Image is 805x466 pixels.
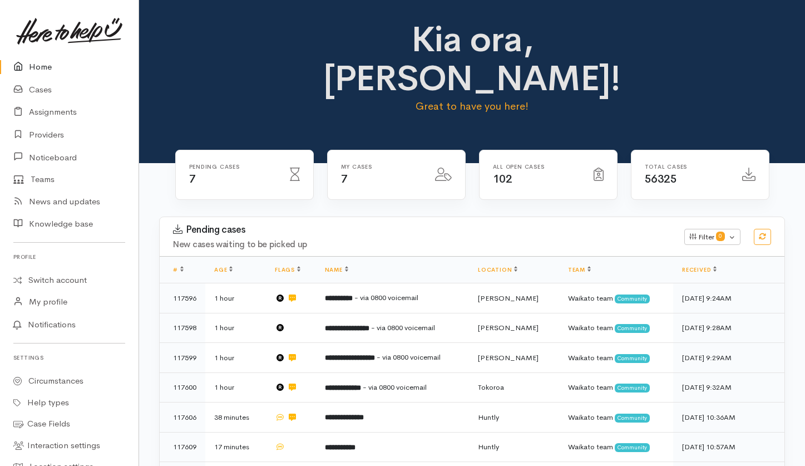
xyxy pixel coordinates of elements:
[205,372,266,403] td: 1 hour
[275,266,300,273] a: Flags
[478,323,539,332] span: [PERSON_NAME]
[615,384,650,393] span: Community
[160,372,205,403] td: 117600
[205,432,266,462] td: 17 minutes
[493,172,512,186] span: 102
[205,283,266,313] td: 1 hour
[673,372,784,403] td: [DATE] 9:32AM
[478,266,517,273] a: Location
[559,343,673,373] td: Waikato team
[673,403,784,433] td: [DATE] 10:36AM
[559,403,673,433] td: Waikato team
[684,229,740,246] button: Filter0
[205,343,266,373] td: 1 hour
[160,343,205,373] td: 117599
[189,164,276,170] h6: Pending cases
[615,354,650,363] span: Community
[160,283,205,313] td: 117596
[682,266,717,273] a: Received
[214,266,233,273] a: Age
[205,313,266,343] td: 1 hour
[13,249,125,264] h6: Profile
[377,352,441,362] span: - via 0800 voicemail
[615,295,650,303] span: Community
[673,313,784,343] td: [DATE] 9:28AM
[205,403,266,433] td: 38 minutes
[645,172,677,186] span: 56325
[615,443,650,452] span: Community
[478,353,539,362] span: [PERSON_NAME]
[319,99,625,114] p: Great to have you here!
[371,323,435,332] span: - via 0800 voicemail
[493,164,580,170] h6: All Open cases
[615,414,650,423] span: Community
[559,283,673,313] td: Waikato team
[478,293,539,303] span: [PERSON_NAME]
[363,382,427,392] span: - via 0800 voicemail
[615,324,650,333] span: Community
[716,232,725,241] span: 0
[673,283,784,313] td: [DATE] 9:24AM
[173,240,671,249] h4: New cases waiting to be picked up
[478,382,504,392] span: Tokoroa
[568,266,591,273] a: Team
[13,350,125,365] h6: Settings
[559,372,673,403] td: Waikato team
[160,313,205,343] td: 117598
[341,172,348,186] span: 7
[645,164,729,170] h6: Total cases
[354,293,418,302] span: - via 0800 voicemail
[673,343,784,373] td: [DATE] 9:29AM
[673,432,784,462] td: [DATE] 10:57AM
[325,266,348,273] a: Name
[160,432,205,462] td: 117609
[559,432,673,462] td: Waikato team
[319,20,625,99] h1: Kia ora, [PERSON_NAME]!
[559,313,673,343] td: Waikato team
[478,413,499,422] span: Huntly
[160,403,205,433] td: 117606
[478,442,499,452] span: Huntly
[173,266,184,273] a: #
[189,172,196,186] span: 7
[173,224,671,236] h3: Pending cases
[341,164,422,170] h6: My cases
